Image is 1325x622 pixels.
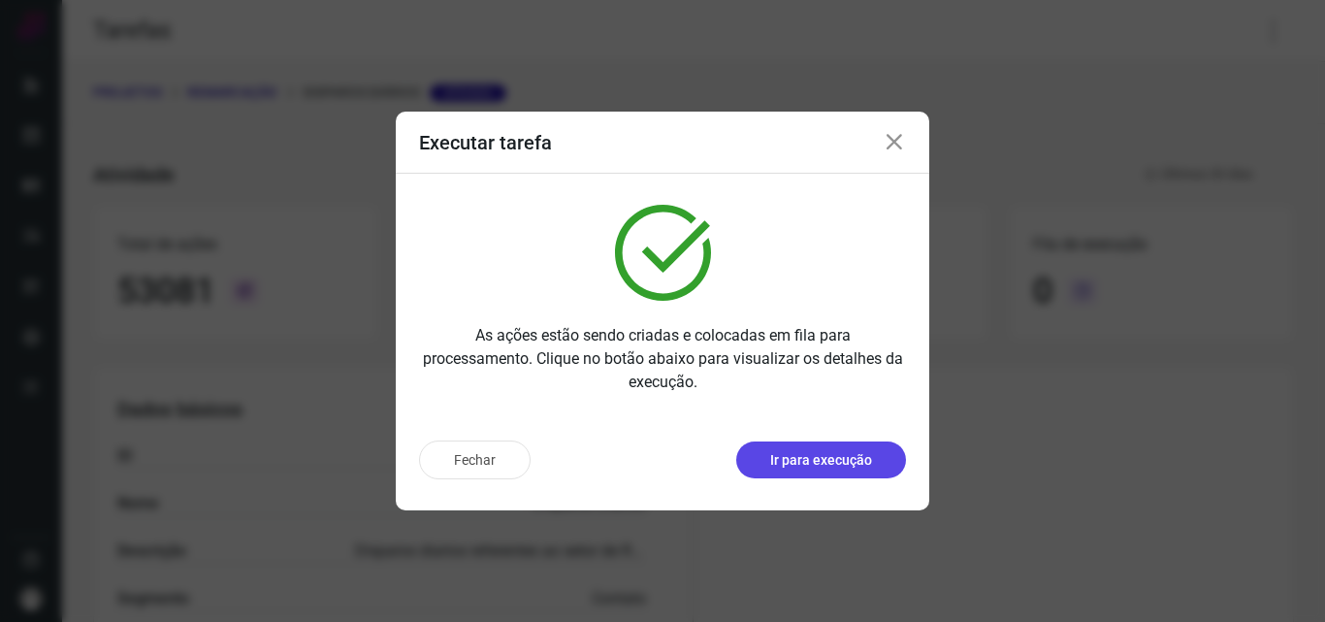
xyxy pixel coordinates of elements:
h3: Executar tarefa [419,131,552,154]
button: Fechar [419,441,531,479]
button: Ir para execução [736,442,906,478]
p: As ações estão sendo criadas e colocadas em fila para processamento. Clique no botão abaixo para ... [419,324,906,394]
p: Ir para execução [770,450,872,471]
img: verified.svg [615,205,711,301]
